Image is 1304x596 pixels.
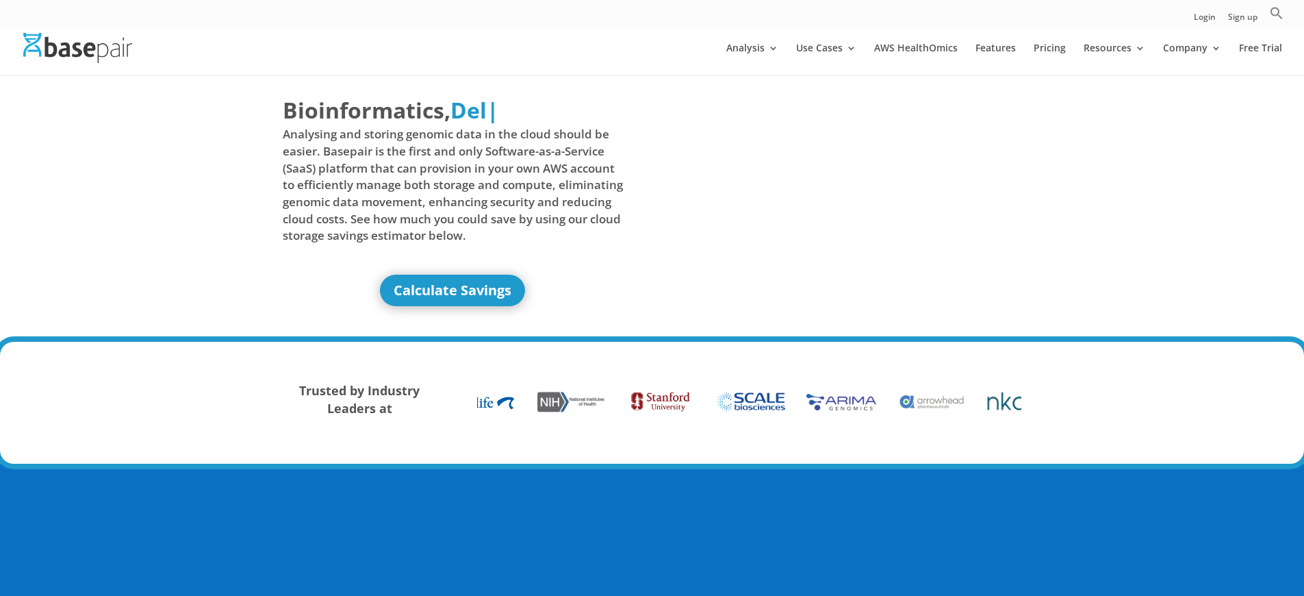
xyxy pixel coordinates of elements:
[1163,43,1221,75] a: Company
[1084,43,1145,75] a: Resources
[1270,6,1283,20] svg: Search
[487,95,499,125] span: |
[23,33,132,62] img: Basepair
[874,43,958,75] a: AWS HealthOmics
[450,95,487,125] span: Del
[796,43,856,75] a: Use Cases
[1228,13,1257,27] a: Sign up
[283,126,624,244] span: Analysing and storing genomic data in the cloud should be easier. Basepair is the first and only ...
[1194,13,1216,27] a: Login
[1034,43,1066,75] a: Pricing
[1270,6,1283,27] a: Search Icon Link
[299,382,420,417] strong: Trusted by Industry Leaders at
[1239,43,1282,75] a: Free Trial
[975,43,1016,75] a: Features
[726,43,778,75] a: Analysis
[663,95,1003,286] iframe: Basepair - NGS Analysis Simplified
[283,95,450,126] span: Bioinformatics,
[380,275,525,306] a: Calculate Savings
